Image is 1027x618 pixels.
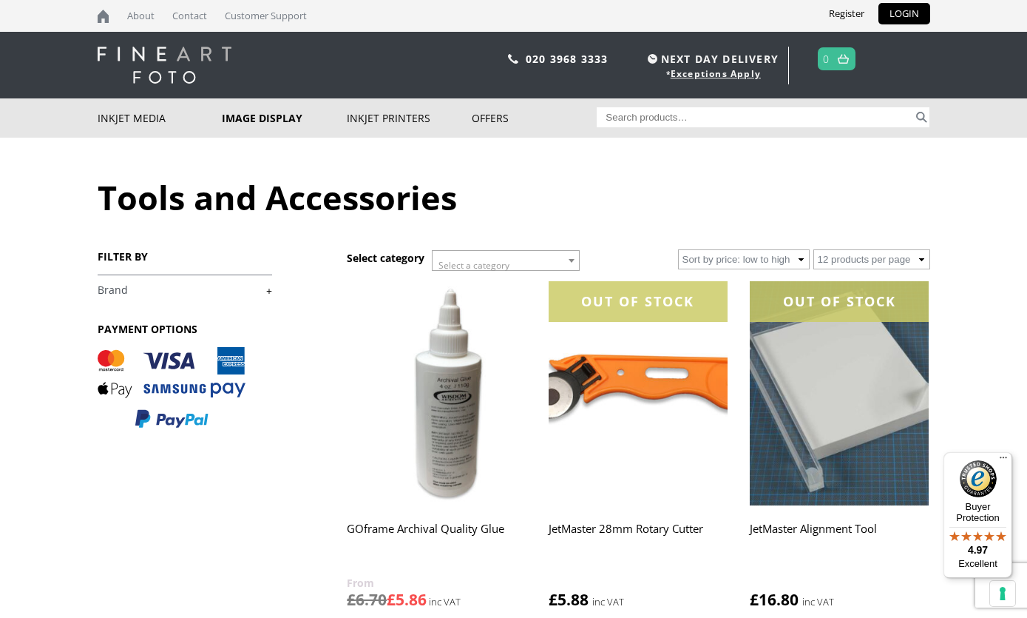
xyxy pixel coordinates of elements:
[387,589,427,610] bdi: 5.86
[913,107,930,127] button: Search
[347,281,526,611] a: GOframe Archival Quality Glue £6.70£5.86
[968,544,988,556] span: 4.97
[878,3,930,24] a: LOGIN
[750,589,759,610] span: £
[549,515,728,574] h2: JetMaster 28mm Rotary Cutter
[98,275,272,304] h4: Brand
[438,259,509,272] span: Select a category
[818,3,875,24] a: Register
[943,452,1012,578] button: Trusted Shops TrustmarkBuyer Protection4.97Excellent
[222,98,347,138] a: Image Display
[98,283,272,298] a: +
[750,515,929,574] h2: JetMaster Alignment Tool
[347,589,356,610] span: £
[549,589,589,610] bdi: 5.88
[802,594,834,611] strong: inc VAT
[750,281,929,506] img: JetMaster Alignment Tool
[98,175,930,220] h1: Tools and Accessories
[347,589,387,610] bdi: 6.70
[347,251,424,265] h3: Select category
[549,281,728,506] img: JetMaster 28mm Rotary Cutter
[98,322,272,336] h3: PAYMENT OPTIONS
[98,347,245,429] img: PAYMENT OPTIONS
[98,249,272,263] h3: FILTER BY
[644,50,779,67] span: NEXT DAY DELIVERY
[750,589,799,610] bdi: 16.80
[678,249,810,269] select: Shop order
[943,501,1012,523] p: Buyer Protection
[823,48,830,70] a: 0
[508,54,518,64] img: phone.svg
[526,52,609,66] a: 020 3968 3333
[990,581,1015,606] button: Your consent preferences for tracking technologies
[597,107,913,127] input: Search products…
[943,558,1012,570] p: Excellent
[549,589,557,610] span: £
[98,47,231,84] img: logo-white.svg
[750,281,929,611] a: OUT OF STOCKJetMaster Alignment Tool £16.80 inc VAT
[750,281,929,322] div: OUT OF STOCK
[387,589,396,610] span: £
[549,281,728,611] a: OUT OF STOCKJetMaster 28mm Rotary Cutter £5.88 inc VAT
[648,54,657,64] img: time.svg
[98,98,223,138] a: Inkjet Media
[671,67,761,80] a: Exceptions Apply
[838,54,849,64] img: basket.svg
[347,515,526,574] h2: GOframe Archival Quality Glue
[347,281,526,506] img: GOframe Archival Quality Glue
[347,98,472,138] a: Inkjet Printers
[994,452,1012,470] button: Menu
[960,460,997,497] img: Trusted Shops Trustmark
[592,594,624,611] strong: inc VAT
[549,281,728,322] div: OUT OF STOCK
[472,98,597,138] a: Offers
